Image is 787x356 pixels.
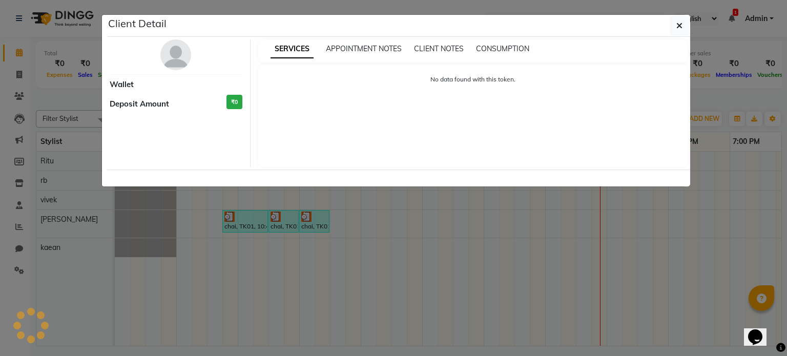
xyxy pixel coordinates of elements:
span: CONSUMPTION [476,44,529,53]
span: CLIENT NOTES [414,44,464,53]
img: avatar [160,39,191,70]
h5: Client Detail [108,16,167,31]
span: Wallet [110,79,134,91]
p: No data found with this token. [268,75,678,84]
span: APPOINTMENT NOTES [326,44,402,53]
iframe: chat widget [744,315,777,346]
span: SERVICES [271,40,314,58]
span: Deposit Amount [110,98,169,110]
h3: ₹0 [226,95,242,110]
